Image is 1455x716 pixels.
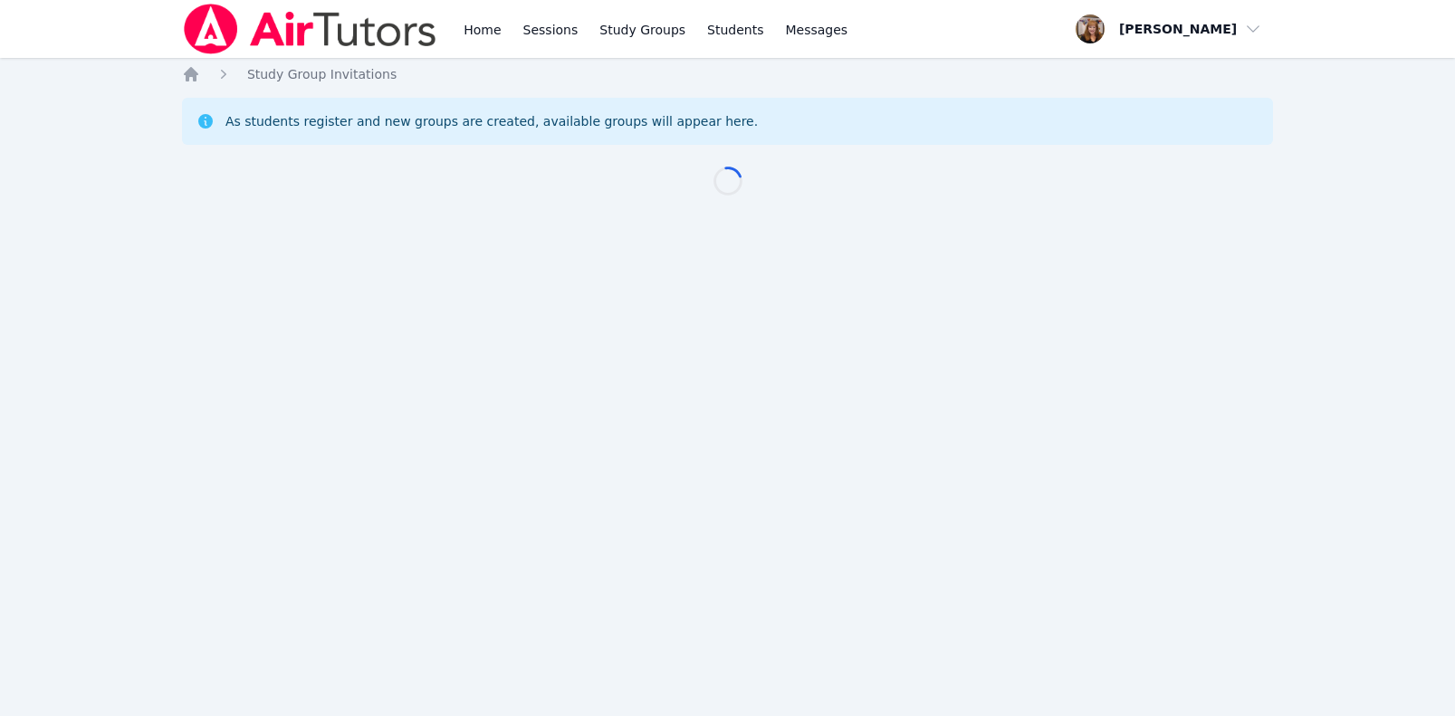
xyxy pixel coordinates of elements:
[247,65,397,83] a: Study Group Invitations
[786,21,848,39] span: Messages
[225,112,758,130] div: As students register and new groups are created, available groups will appear here.
[182,4,438,54] img: Air Tutors
[247,67,397,81] span: Study Group Invitations
[182,65,1273,83] nav: Breadcrumb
